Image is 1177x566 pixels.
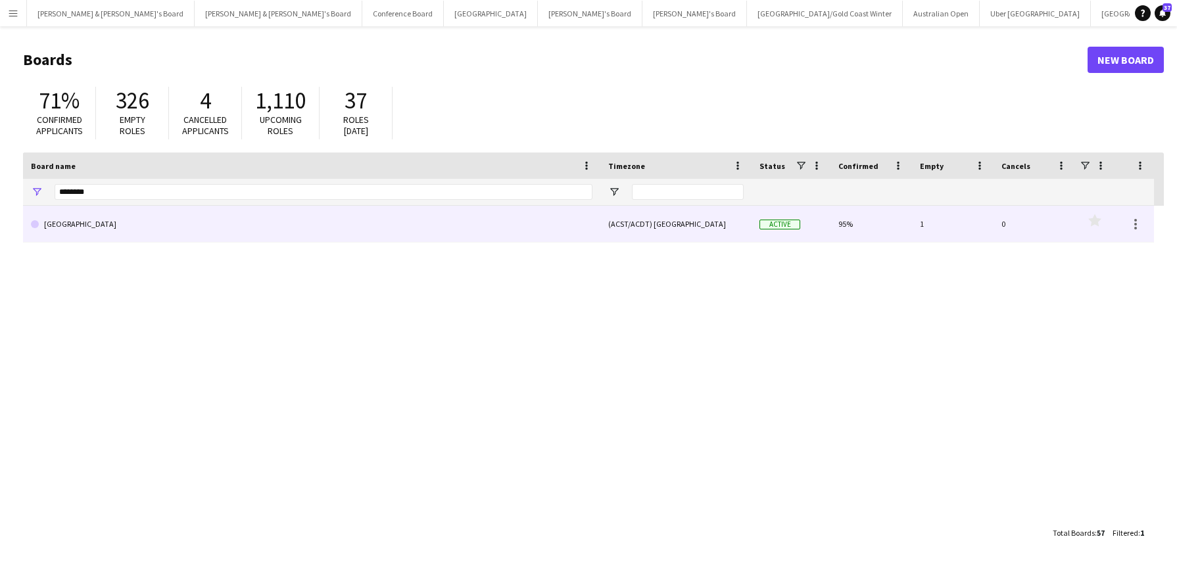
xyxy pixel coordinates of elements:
span: Timezone [608,161,645,171]
span: Empty roles [120,114,145,137]
span: Board name [31,161,76,171]
span: Cancels [1001,161,1030,171]
button: Conference Board [362,1,444,26]
span: Empty [920,161,944,171]
button: Uber [GEOGRAPHIC_DATA] [980,1,1091,26]
button: [PERSON_NAME] & [PERSON_NAME]'s Board [195,1,362,26]
button: [PERSON_NAME]'s Board [642,1,747,26]
span: Total Boards [1053,528,1095,538]
span: Confirmed applicants [36,114,83,137]
button: [GEOGRAPHIC_DATA]/Gold Coast Winter [747,1,903,26]
span: Status [759,161,785,171]
span: 1,110 [255,86,306,115]
a: New Board [1088,47,1164,73]
h1: Boards [23,50,1088,70]
span: Confirmed [838,161,878,171]
a: [GEOGRAPHIC_DATA] [31,206,592,243]
input: Board name Filter Input [55,184,592,200]
button: [GEOGRAPHIC_DATA] [444,1,538,26]
span: Upcoming roles [260,114,302,137]
span: Cancelled applicants [182,114,229,137]
button: [PERSON_NAME]'s Board [538,1,642,26]
span: 57 [1097,528,1105,538]
div: (ACST/ACDT) [GEOGRAPHIC_DATA] [600,206,752,242]
div: : [1113,520,1144,546]
a: 37 [1155,5,1170,21]
div: 95% [830,206,912,242]
button: Open Filter Menu [608,186,620,198]
div: 0 [994,206,1075,242]
button: Open Filter Menu [31,186,43,198]
input: Timezone Filter Input [632,184,744,200]
span: 37 [345,86,367,115]
span: 4 [200,86,211,115]
span: 1 [1140,528,1144,538]
div: : [1053,520,1105,546]
div: 1 [912,206,994,242]
span: Active [759,220,800,229]
button: Australian Open [903,1,980,26]
span: 37 [1163,3,1172,12]
span: Roles [DATE] [343,114,369,137]
span: Filtered [1113,528,1138,538]
span: 71% [39,86,80,115]
button: [PERSON_NAME] & [PERSON_NAME]'s Board [27,1,195,26]
span: 326 [116,86,149,115]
